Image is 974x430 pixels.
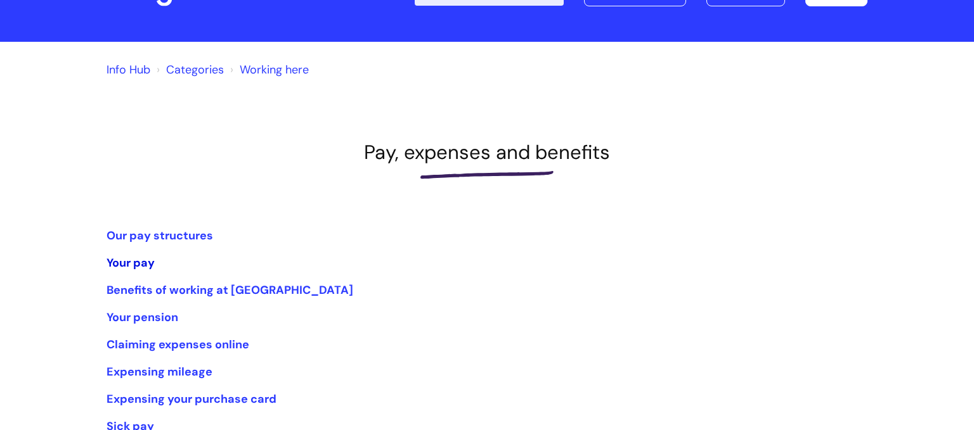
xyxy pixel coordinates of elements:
a: Categories [166,62,224,77]
a: Your pension [107,310,178,325]
a: Info Hub [107,62,150,77]
a: Your pay [107,255,155,270]
li: Solution home [153,60,224,80]
li: Working here [227,60,309,80]
a: Our pay structures [107,228,213,243]
a: Benefits of working at [GEOGRAPHIC_DATA] [107,282,353,298]
a: Claiming expenses online [107,337,249,352]
h1: Pay, expenses and benefits [107,141,867,164]
a: Expensing your purchase card [107,391,276,407]
a: Working here [240,62,309,77]
a: Expensing mileage [107,364,212,379]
